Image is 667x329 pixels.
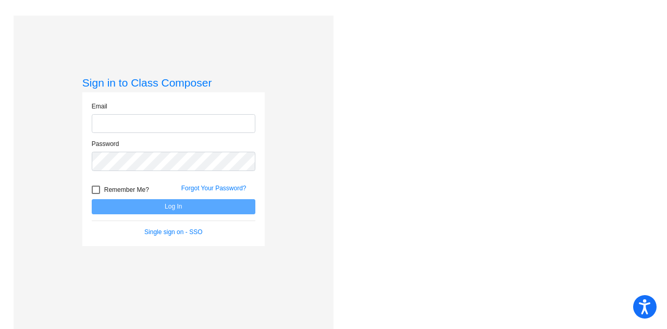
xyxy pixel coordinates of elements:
[92,199,255,214] button: Log In
[92,102,107,111] label: Email
[92,139,119,149] label: Password
[144,228,202,236] a: Single sign on - SSO
[82,76,265,89] h3: Sign in to Class Composer
[104,184,149,196] span: Remember Me?
[181,185,246,192] a: Forgot Your Password?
